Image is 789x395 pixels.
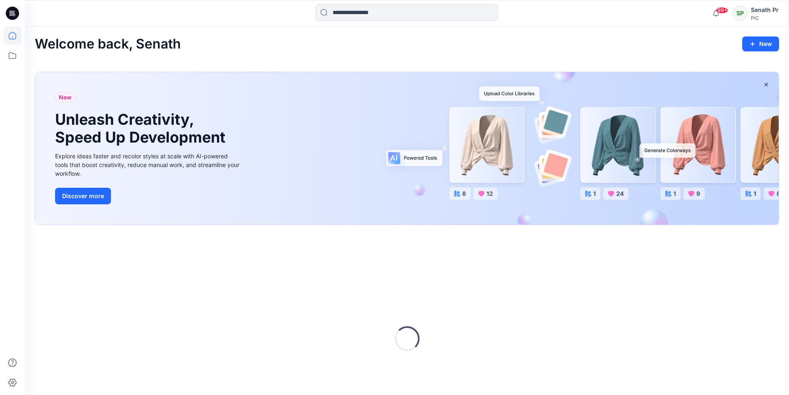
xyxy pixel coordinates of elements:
button: Discover more [55,188,111,204]
button: New [742,36,779,51]
div: PIC [751,15,779,21]
h2: Welcome back, Senath [35,36,181,52]
span: New [59,92,72,102]
div: SP [733,6,748,21]
a: Discover more [55,188,241,204]
div: Senath Pr [751,5,779,15]
span: 99+ [716,7,728,14]
div: Explore ideas faster and recolor styles at scale with AI-powered tools that boost creativity, red... [55,152,241,178]
h1: Unleash Creativity, Speed Up Development [55,111,229,146]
